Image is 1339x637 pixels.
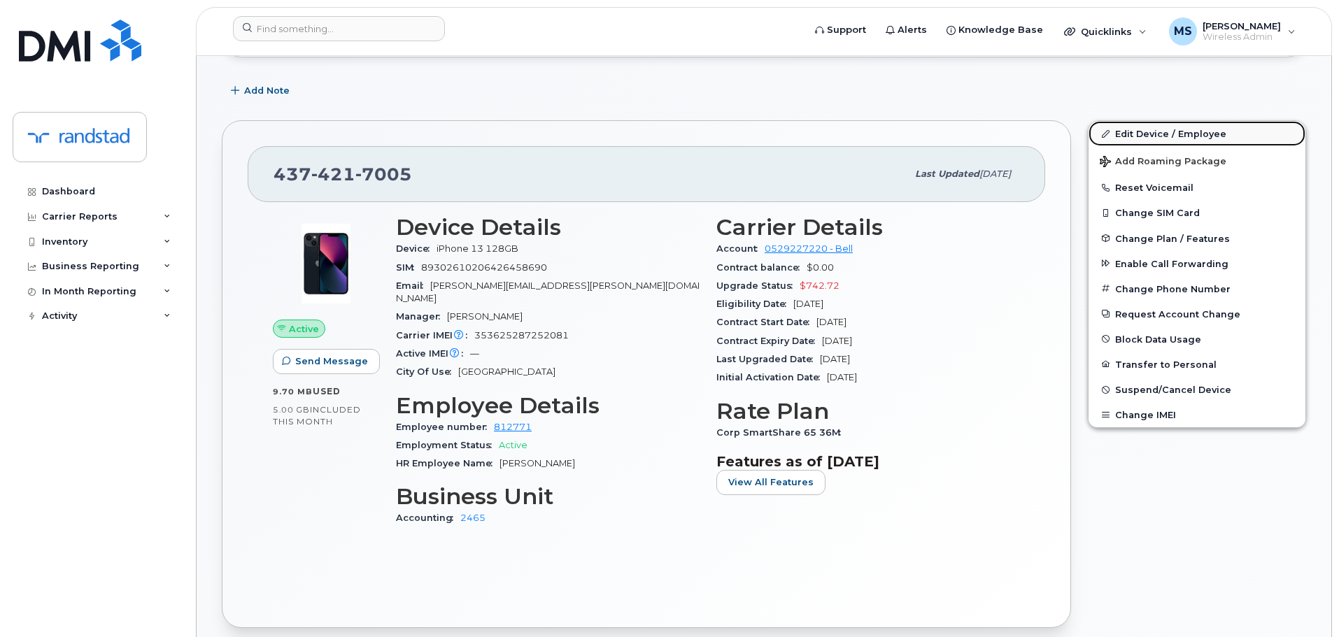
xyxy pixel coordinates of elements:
button: Send Message [273,349,380,374]
span: Wireless Admin [1203,31,1281,43]
span: 421 [311,164,355,185]
a: Support [805,16,876,44]
span: HR Employee Name [396,458,500,468]
span: Last updated [915,169,979,179]
span: Corp SmartShare 65 36M [716,427,848,438]
span: Contract Start Date [716,317,816,327]
span: $0.00 [807,262,834,273]
button: Suspend/Cancel Device [1089,377,1305,402]
img: image20231002-3703462-1ig824h.jpeg [284,222,368,306]
span: Manager [396,311,447,322]
span: $742.72 [800,280,839,291]
span: View All Features [728,475,814,489]
span: Enable Call Forwarding [1115,258,1228,269]
span: [PERSON_NAME] [447,311,523,322]
span: Eligibility Date [716,299,793,309]
span: [DATE] [827,372,857,382]
span: [GEOGRAPHIC_DATA] [458,366,555,377]
span: Active IMEI [396,348,470,359]
h3: Carrier Details [716,215,1020,240]
button: Block Data Usage [1089,327,1305,352]
a: 812771 [494,422,532,432]
button: Transfer to Personal [1089,352,1305,377]
button: View All Features [716,470,826,495]
span: [DATE] [816,317,846,327]
span: 7005 [355,164,412,185]
a: Knowledge Base [937,16,1053,44]
h3: Rate Plan [716,399,1020,424]
span: [PERSON_NAME] [1203,20,1281,31]
span: Add Roaming Package [1100,156,1226,169]
span: Knowledge Base [958,23,1043,37]
span: [DATE] [793,299,823,309]
span: Account [716,243,765,254]
span: 353625287252081 [474,330,569,341]
button: Change IMEI [1089,402,1305,427]
span: Active [499,440,527,450]
button: Change Plan / Features [1089,226,1305,251]
button: Enable Call Forwarding [1089,251,1305,276]
span: Email [396,280,430,291]
input: Find something... [233,16,445,41]
span: Upgrade Status [716,280,800,291]
span: Change Plan / Features [1115,233,1230,243]
span: used [313,386,341,396]
span: iPhone 13 128GB [437,243,518,254]
span: Alerts [898,23,927,37]
div: Matthew Shuster [1159,17,1305,45]
span: Accounting [396,513,460,523]
span: Last Upgraded Date [716,354,820,364]
span: Quicklinks [1081,26,1132,37]
div: Quicklinks [1054,17,1156,45]
button: Request Account Change [1089,301,1305,327]
span: included this month [273,404,361,427]
span: Add Note [244,84,290,97]
a: Edit Device / Employee [1089,121,1305,146]
a: 2465 [460,513,486,523]
span: Suspend/Cancel Device [1115,385,1231,395]
span: Active [289,322,319,336]
span: 9.70 MB [273,387,313,396]
span: Contract balance [716,262,807,273]
span: [PERSON_NAME][EMAIL_ADDRESS][PERSON_NAME][DOMAIN_NAME] [396,280,700,303]
a: 0529227220 - Bell [765,243,853,254]
span: Employment Status [396,440,499,450]
span: 437 [274,164,412,185]
span: MS [1174,23,1192,40]
button: Add Roaming Package [1089,146,1305,175]
span: [DATE] [822,336,852,346]
button: Add Note [222,78,302,103]
span: Contract Expiry Date [716,336,822,346]
span: — [470,348,479,359]
span: Send Message [295,355,368,368]
button: Change Phone Number [1089,276,1305,301]
span: Employee number [396,422,494,432]
h3: Employee Details [396,393,700,418]
h3: Business Unit [396,484,700,509]
span: Carrier IMEI [396,330,474,341]
span: [PERSON_NAME] [500,458,575,468]
button: Change SIM Card [1089,200,1305,225]
button: Reset Voicemail [1089,175,1305,200]
span: Support [827,23,866,37]
span: Device [396,243,437,254]
span: SIM [396,262,421,273]
h3: Features as of [DATE] [716,453,1020,470]
a: Alerts [876,16,937,44]
span: [DATE] [979,169,1011,179]
span: City Of Use [396,366,458,377]
span: 5.00 GB [273,405,310,415]
span: 89302610206426458690 [421,262,547,273]
h3: Device Details [396,215,700,240]
span: Initial Activation Date [716,372,827,382]
span: [DATE] [820,354,850,364]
